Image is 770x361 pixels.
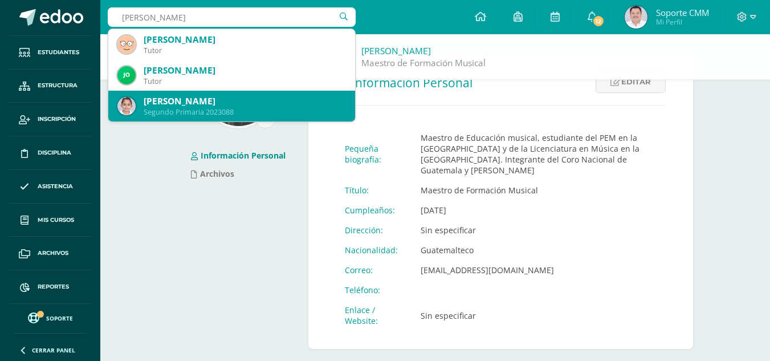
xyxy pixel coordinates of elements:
[336,240,412,260] td: Nacionalidad:
[38,115,76,124] span: Inscripción
[336,280,412,300] td: Teléfono:
[336,180,412,200] td: Título:
[144,107,346,117] div: Segundo Primaria 2023088
[144,34,346,46] div: [PERSON_NAME]
[336,260,412,280] td: Correo:
[117,66,136,84] img: a4e5341e8a22f40e28f26d696b4703a5.png
[38,81,78,90] span: Estructura
[412,128,666,180] td: Maestro de Educación musical, estudiante del PEM en la [GEOGRAPHIC_DATA] y de la Licenciatura en ...
[38,282,69,291] span: Reportes
[46,314,73,322] span: Soporte
[38,48,79,57] span: Estudiantes
[412,260,666,280] td: [EMAIL_ADDRESS][DOMAIN_NAME]
[32,346,75,354] span: Cerrar panel
[412,200,666,220] td: [DATE]
[412,220,666,240] td: Sin especificar
[592,15,605,27] span: 12
[352,75,472,91] span: Información Personal
[412,180,666,200] td: Maestro de Formación Musical
[9,36,91,70] a: Estudiantes
[38,182,73,191] span: Asistencia
[9,270,91,304] a: Reportes
[596,71,666,93] a: Editar
[336,220,412,240] td: Dirección:
[336,200,412,220] td: Cumpleaños:
[144,64,346,76] div: [PERSON_NAME]
[9,103,91,136] a: Inscripción
[191,150,286,161] a: Información Personal
[191,168,234,179] a: Archivos
[38,148,71,157] span: Disciplina
[117,97,136,115] img: 5a774cf74ffb670db1c407c0e94b466d.png
[336,300,412,331] td: Enlace / Website:
[108,7,356,27] input: Busca un usuario...
[144,46,346,55] div: Tutor
[117,35,136,54] img: d0a055efa45c0f7cae2fcbaf2b3d7ee7.png
[625,6,647,29] img: 9d596490031086e20fcbc25ab98d1d0e.png
[144,76,346,86] div: Tutor
[656,7,709,18] span: Soporte CMM
[412,300,666,331] td: Sin especificar
[9,136,91,170] a: Disciplina
[361,45,431,57] a: [PERSON_NAME]
[9,237,91,270] a: Archivos
[9,170,91,204] a: Asistencia
[412,240,666,260] td: Guatemalteco
[9,204,91,237] a: Mis cursos
[38,216,74,225] span: Mis cursos
[144,95,346,107] div: [PERSON_NAME]
[38,249,68,258] span: Archivos
[14,310,87,325] a: Soporte
[656,17,709,27] span: Mi Perfil
[336,128,412,180] td: Pequeña biografía:
[9,70,91,103] a: Estructura
[361,57,486,69] a: Maestro de Formación Musical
